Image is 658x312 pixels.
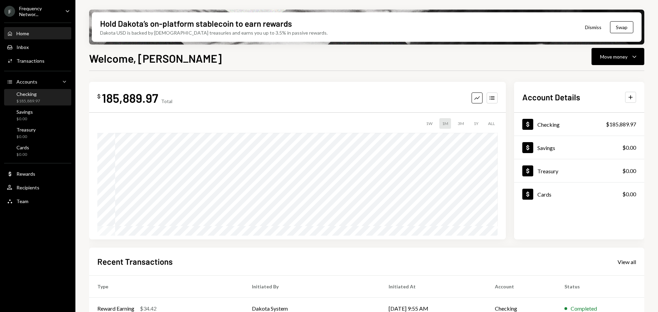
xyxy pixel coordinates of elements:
div: $0.00 [622,190,636,198]
div: 1Y [471,118,481,129]
div: Savings [537,145,555,151]
a: Treasury$0.00 [514,159,644,182]
div: ALL [485,118,498,129]
button: Swap [610,21,633,33]
a: Inbox [4,41,71,53]
div: Home [16,30,29,36]
button: Move money [592,48,644,65]
div: 1W [423,118,435,129]
div: Treasury [537,168,558,174]
h2: Recent Transactions [97,256,173,267]
div: Cards [537,191,551,198]
a: Savings$0.00 [514,136,644,159]
th: Status [556,276,644,298]
div: Recipients [16,185,39,190]
div: Dakota USD is backed by [DEMOGRAPHIC_DATA] treasuries and earns you up to 3.5% in passive rewards. [100,29,328,36]
a: Checking$185,889.97 [514,113,644,136]
a: Team [4,195,71,207]
div: 3M [455,118,467,129]
div: $0.00 [622,143,636,152]
a: Recipients [4,181,71,194]
h2: Account Details [522,91,580,103]
a: Savings$0.00 [4,107,71,123]
div: Cards [16,145,29,150]
div: $0.00 [16,116,33,122]
div: $0.00 [622,167,636,175]
div: Team [16,198,28,204]
a: Cards$0.00 [4,142,71,159]
button: Dismiss [576,19,610,35]
div: 1M [439,118,451,129]
a: Treasury$0.00 [4,125,71,141]
a: View all [618,258,636,265]
div: Total [161,98,172,104]
th: Initiated At [380,276,487,298]
a: Home [4,27,71,39]
div: F [4,6,15,17]
div: View all [618,259,636,265]
th: Initiated By [244,276,380,298]
div: Savings [16,109,33,115]
a: Transactions [4,54,71,67]
div: $ [97,93,100,100]
th: Account [487,276,556,298]
div: Treasury [16,127,36,133]
div: Transactions [16,58,45,64]
div: Move money [600,53,627,60]
div: Checking [537,121,560,128]
div: $0.00 [16,152,29,158]
div: 185,889.97 [102,90,158,105]
div: Checking [16,91,40,97]
div: $185,889.97 [16,98,40,104]
div: Frequency Networ... [19,5,60,17]
a: Cards$0.00 [514,183,644,205]
a: Checking$185,889.97 [4,89,71,105]
div: Rewards [16,171,35,177]
div: Inbox [16,44,29,50]
div: Accounts [16,79,37,85]
a: Accounts [4,75,71,88]
a: Rewards [4,167,71,180]
div: $185,889.97 [606,120,636,128]
h1: Welcome, [PERSON_NAME] [89,51,222,65]
th: Type [89,276,244,298]
div: Hold Dakota’s on-platform stablecoin to earn rewards [100,18,292,29]
div: $0.00 [16,134,36,140]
